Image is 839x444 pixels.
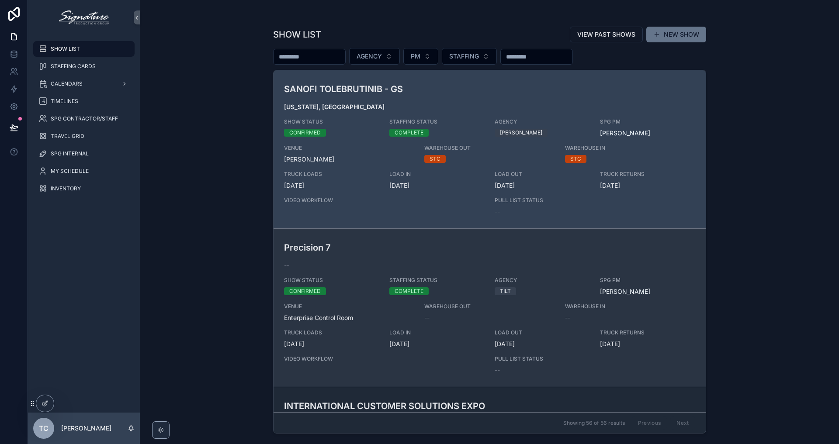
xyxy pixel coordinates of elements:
[565,313,570,322] span: --
[389,181,484,190] span: [DATE]
[284,145,414,151] span: VENUE
[389,171,484,178] span: LOAD IN
[500,129,542,137] div: [PERSON_NAME]
[600,340,695,348] span: [DATE]
[389,329,484,336] span: LOAD IN
[51,80,83,87] span: CALENDARS
[500,287,511,295] div: TILT
[284,181,379,190] span: [DATE]
[577,30,635,39] span: VIEW PAST SHOWS
[495,118,589,125] span: AGENCY
[395,287,423,295] div: COMPLETE
[646,27,706,42] button: NEW SHOW
[403,48,438,65] button: Select Button
[33,163,135,179] a: MY SCHEDULE
[33,76,135,92] a: CALENDARS
[424,145,555,151] span: WAREHOUSE OUT
[51,45,80,52] span: SHOW LIST
[284,261,289,270] span: --
[33,181,135,196] a: INVENTORY
[600,181,695,190] span: [DATE]
[51,98,78,105] span: TIMELINES
[284,155,414,164] span: [PERSON_NAME]
[495,366,500,375] span: --
[411,52,420,61] span: PM
[600,118,695,125] span: SPG PM
[289,287,321,295] div: CONFIRMED
[495,197,589,204] span: PULL LIST STATUS
[600,287,650,296] a: [PERSON_NAME]
[33,41,135,57] a: SHOW LIST
[284,329,379,336] span: TRUCK LOADS
[563,420,625,427] span: Showing 56 of 56 results
[357,52,382,61] span: AGENCY
[284,103,385,110] strong: [US_STATE], [GEOGRAPHIC_DATA]
[284,118,379,125] span: SHOW STATUS
[570,155,581,163] div: STC
[449,52,479,61] span: STAFFING
[389,277,484,284] span: STAFFING STATUS
[33,128,135,144] a: TRAVEL GRID
[349,48,400,65] button: Select Button
[284,83,555,96] h3: SANOFI TOLEBRUTINIB - GS
[600,171,695,178] span: TRUCK RETURNS
[424,313,430,322] span: --
[33,93,135,109] a: TIMELINES
[273,28,321,41] h1: SHOW LIST
[284,277,379,284] span: SHOW STATUS
[33,59,135,74] a: STAFFING CARDS
[51,115,118,122] span: SPG CONTRACTOR/STAFF
[274,70,706,228] a: SANOFI TOLEBRUTINIB - GS[US_STATE], [GEOGRAPHIC_DATA]SHOW STATUSCONFIRMEDSTAFFING STATUSCOMPLETEA...
[570,27,643,42] button: VIEW PAST SHOWS
[51,133,84,140] span: TRAVEL GRID
[51,185,81,192] span: INVENTORY
[495,277,589,284] span: AGENCY
[600,277,695,284] span: SPG PM
[33,111,135,127] a: SPG CONTRACTOR/STAFF
[51,63,96,70] span: STAFFING CARDS
[59,10,108,24] img: App logo
[389,340,484,348] span: [DATE]
[51,150,89,157] span: SPG INTERNAL
[274,228,706,387] a: Precision 7--SHOW STATUSCONFIRMEDSTAFFING STATUSCOMPLETEAGENCYTILTSPG PM[PERSON_NAME]VENUEEnterpr...
[284,313,414,322] span: Enterprise Control Room
[495,355,589,362] span: PULL LIST STATUS
[565,145,660,151] span: WAREHOUSE IN
[61,424,111,433] p: [PERSON_NAME]
[284,171,379,178] span: TRUCK LOADS
[289,129,321,137] div: CONFIRMED
[442,48,497,65] button: Select Button
[51,168,89,175] span: MY SCHEDULE
[284,303,414,310] span: VENUE
[284,355,485,362] span: VIDEO WORKFLOW
[284,241,555,254] h3: Precision 7
[424,303,555,310] span: WAREHOUSE OUT
[28,35,140,208] div: scrollable content
[495,181,589,190] span: [DATE]
[600,129,650,138] a: [PERSON_NAME]
[600,329,695,336] span: TRUCK RETURNS
[33,146,135,162] a: SPG INTERNAL
[495,340,589,348] span: [DATE]
[495,171,589,178] span: LOAD OUT
[395,129,423,137] div: COMPLETE
[39,423,49,434] span: TC
[284,399,555,413] h3: INTERNATIONAL CUSTOMER SOLUTIONS EXPO
[284,197,485,204] span: VIDEO WORKFLOW
[495,207,500,216] span: --
[430,155,440,163] div: STC
[495,329,589,336] span: LOAD OUT
[284,340,379,348] span: [DATE]
[389,118,484,125] span: STAFFING STATUS
[565,303,660,310] span: WAREHOUSE IN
